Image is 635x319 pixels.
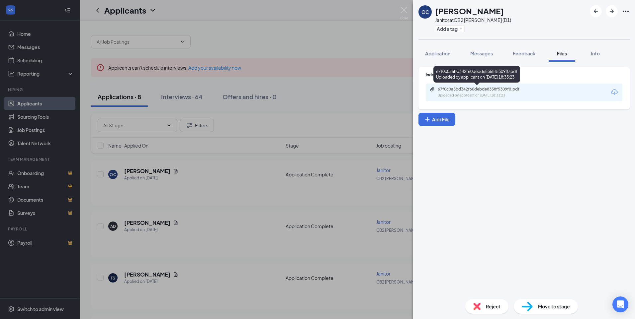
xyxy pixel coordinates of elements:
[424,116,431,123] svg: Plus
[435,5,504,17] h1: [PERSON_NAME]
[425,50,450,56] span: Application
[590,5,602,17] button: ArrowLeftNew
[438,87,531,92] div: 67f0c0a5bd342f60debde8358f5309f0.pdf
[592,7,600,15] svg: ArrowLeftNew
[606,5,618,17] button: ArrowRight
[426,72,622,78] div: Indeed Resume
[430,87,537,98] a: Paperclip67f0c0a5bd342f60debde8358f5309f0.pdfUploaded by applicant on [DATE] 18:33:23
[513,50,535,56] span: Feedback
[433,66,520,83] div: 67f0c0a5bd342f60debde8358f5309f0.pdf Uploaded by applicant on [DATE] 18:33:23
[418,113,455,126] button: Add FilePlus
[591,50,600,56] span: Info
[435,17,511,23] div: Janitor at CB2 [PERSON_NAME] (D1)
[435,25,465,32] button: PlusAdd a tag
[622,7,630,15] svg: Ellipses
[538,303,570,310] span: Move to stage
[470,50,493,56] span: Messages
[612,296,628,312] div: Open Intercom Messenger
[430,87,435,92] svg: Paperclip
[610,88,618,96] svg: Download
[459,27,463,31] svg: Plus
[557,50,567,56] span: Files
[608,7,616,15] svg: ArrowRight
[486,303,500,310] span: Reject
[421,9,429,15] div: OC
[438,93,537,98] div: Uploaded by applicant on [DATE] 18:33:23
